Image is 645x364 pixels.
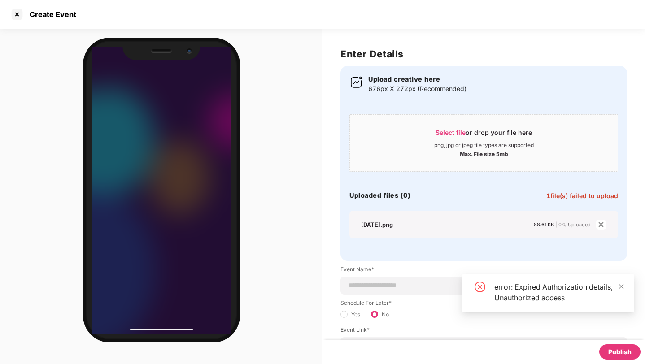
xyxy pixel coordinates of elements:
[349,75,364,89] img: svg+xml;base64,PHN2ZyB3aWR0aD0iNDEiIGhlaWdodD0iNDEiIHZpZXdCb3g9IjAgMCA0MSA0MSIgZmlsbD0ibm9uZSIgeG...
[350,121,618,165] span: Select fileor drop your file herepng, jpg or jpeg file types are supportedMax. File size 5mb
[534,221,554,228] span: 88.61 KB
[340,265,627,277] label: Event Name*
[460,149,508,158] div: Max. File size 5mb
[382,311,389,321] label: No
[24,10,76,19] div: Create Event
[596,220,606,230] span: close
[436,128,532,142] div: or drop your file here
[436,129,466,136] span: Select file
[434,142,534,149] div: png, jpg or jpeg file types are supported
[349,191,410,200] h4: Uploaded files (0)
[618,283,624,290] span: close
[151,49,172,53] i: Speaker
[361,221,393,229] div: [DATE].png
[340,299,392,307] label: Schedule For Later*
[351,311,360,321] label: Yes
[340,326,627,337] label: Event Link*
[368,84,466,94] p: 676px X 272px (Recommended)
[494,282,623,303] div: error: Expired Authorization details, Unauthorized access
[340,47,627,61] h2: Enter Details
[555,221,591,228] span: | 0% Uploaded
[368,75,466,84] h4: Upload creative here
[475,282,485,292] span: close-circle
[546,192,618,199] span: 1 file(s) failed to upload
[187,48,192,54] b: Camera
